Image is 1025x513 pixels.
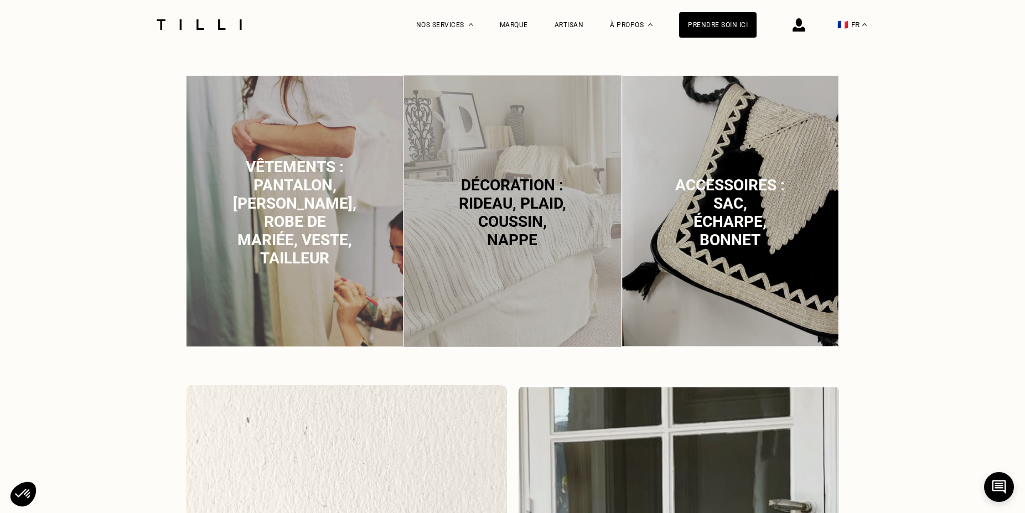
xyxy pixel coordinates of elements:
[555,21,584,29] a: Artisan
[459,176,566,249] span: Décoration : rideau, plaid, coussin, nappe
[469,23,473,26] img: Menu déroulant
[679,12,757,38] a: Prendre soin ici
[153,19,246,30] img: Logo du service de couturière Tilli
[500,21,528,29] a: Marque
[837,19,848,30] span: 🇫🇷
[233,158,356,267] span: Vêtements : pantalon, [PERSON_NAME], robe de mariée, veste, tailleur
[622,75,839,347] img: Accessoires : sac, écharpe, bonnet
[675,176,785,249] span: Accessoires : sac, écharpe, bonnet
[793,18,805,32] img: icône connexion
[186,75,403,347] img: Vêtements : pantalon, jean, robe de mariée, veste, tailleur
[648,23,653,26] img: Menu déroulant à propos
[862,23,867,26] img: menu déroulant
